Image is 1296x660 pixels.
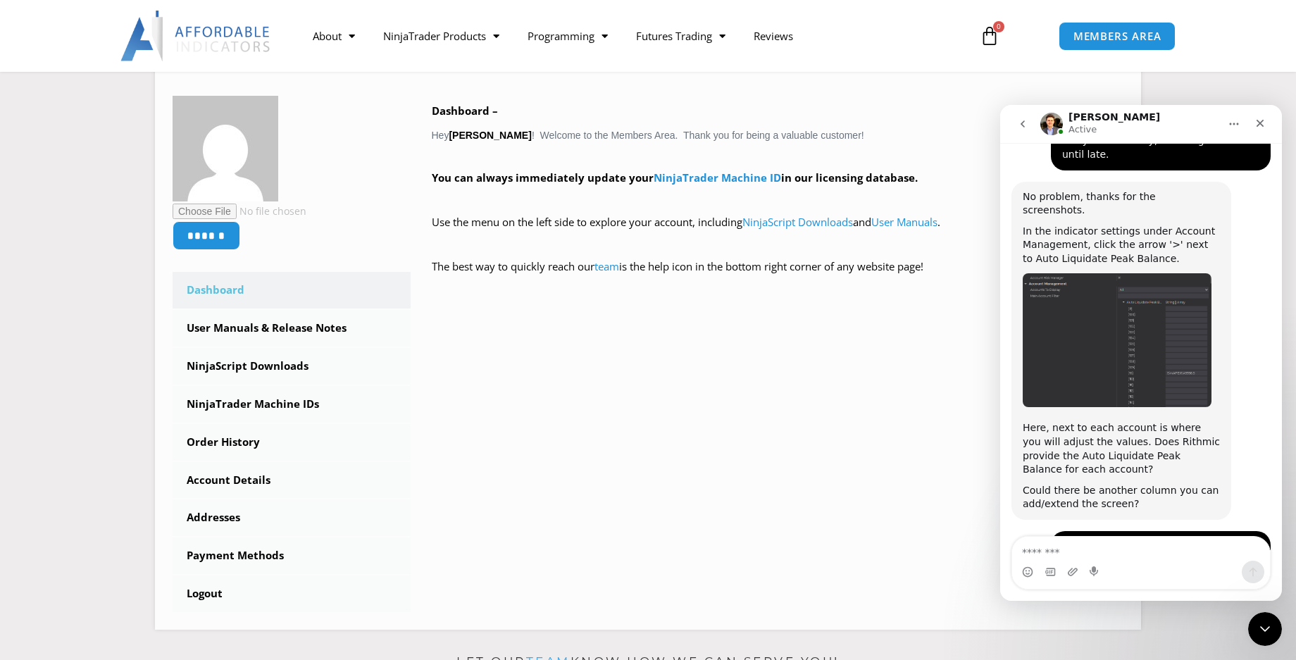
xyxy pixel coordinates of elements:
[173,272,411,309] a: Dashboard
[11,426,270,565] div: Michael says…
[173,499,411,536] a: Addresses
[173,424,411,461] a: Order History
[12,432,270,456] textarea: Message…
[242,456,264,478] button: Send a message…
[120,11,272,61] img: LogoAI | Affordable Indicators – NinjaTrader
[654,170,781,185] a: NinjaTrader Machine ID
[173,310,411,347] a: User Manuals & Release Notes
[173,462,411,499] a: Account Details
[1059,22,1176,51] a: MEMBERS AREA
[432,104,498,118] b: Dashboard –
[44,461,56,473] button: Gif picker
[432,213,1124,252] p: Use the menu on the left side to explore your account, including and .
[67,461,78,473] button: Upload attachment
[432,170,918,185] strong: You can always immediately update your in our licensing database.
[299,20,369,52] a: About
[299,20,964,52] nav: Menu
[432,101,1124,297] div: Hey ! Welcome to the Members Area. Thank you for being a valuable customer!
[622,20,740,52] a: Futures Trading
[1073,31,1161,42] span: MEMBERS AREA
[173,272,411,612] nav: Account pages
[1248,612,1282,646] iframe: Intercom live chat
[173,348,411,385] a: NinjaScript Downloads
[89,461,101,473] button: Start recording
[1000,105,1282,601] iframe: Intercom live chat
[449,130,531,141] strong: [PERSON_NAME]
[993,21,1004,32] span: 0
[173,386,411,423] a: NinjaTrader Machine IDs
[369,20,513,52] a: NinjaTrader Products
[742,215,853,229] a: NinjaScript Downloads
[740,20,807,52] a: Reviews
[432,257,1124,297] p: The best way to quickly reach our is the help icon in the bottom right corner of any website page!
[513,20,622,52] a: Programming
[22,461,33,473] button: Emoji picker
[173,575,411,612] a: Logout
[51,426,270,554] div: Rithmic provides the Auto Liquidate Threshold Value. So I just change the values under account ma...
[173,537,411,574] a: Payment Methods
[594,259,619,273] a: team
[959,15,1021,56] a: 0
[871,215,937,229] a: User Manuals
[173,96,278,201] img: 1533cb7a93e4ac4bdf0ea664522b52852cbdb75968c771fde2ee8b09c8ef6384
